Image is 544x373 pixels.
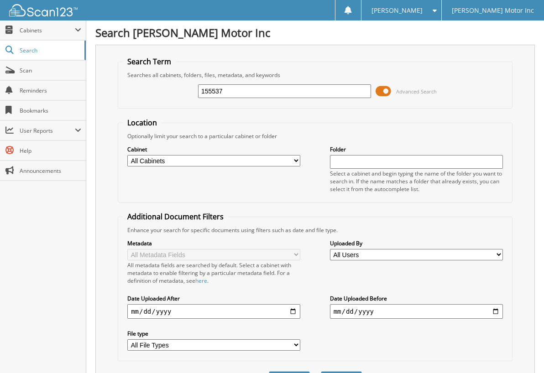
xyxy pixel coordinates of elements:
[20,167,81,175] span: Announcements
[127,330,300,337] label: File type
[498,329,544,373] iframe: Chat Widget
[123,57,176,67] legend: Search Term
[20,47,80,54] span: Search
[20,67,81,74] span: Scan
[123,71,507,79] div: Searches all cabinets, folders, files, metadata, and keywords
[127,239,300,247] label: Metadata
[127,261,300,285] div: All metadata fields are searched by default. Select a cabinet with metadata to enable filtering b...
[330,295,503,302] label: Date Uploaded Before
[195,277,207,285] a: here
[20,127,75,135] span: User Reports
[452,8,534,13] span: [PERSON_NAME] Motor Inc
[127,295,300,302] label: Date Uploaded After
[20,26,75,34] span: Cabinets
[95,25,535,40] h1: Search [PERSON_NAME] Motor Inc
[20,87,81,94] span: Reminders
[330,304,503,319] input: end
[330,239,503,247] label: Uploaded By
[123,118,162,128] legend: Location
[123,226,507,234] div: Enhance your search for specific documents using filters such as date and file type.
[396,88,437,95] span: Advanced Search
[123,212,228,222] legend: Additional Document Filters
[123,132,507,140] div: Optionally limit your search to a particular cabinet or folder
[9,4,78,16] img: scan123-logo-white.svg
[127,145,300,153] label: Cabinet
[127,304,300,319] input: start
[371,8,423,13] span: [PERSON_NAME]
[330,170,503,193] div: Select a cabinet and begin typing the name of the folder you want to search in. If the name match...
[20,107,81,114] span: Bookmarks
[330,145,503,153] label: Folder
[20,147,81,155] span: Help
